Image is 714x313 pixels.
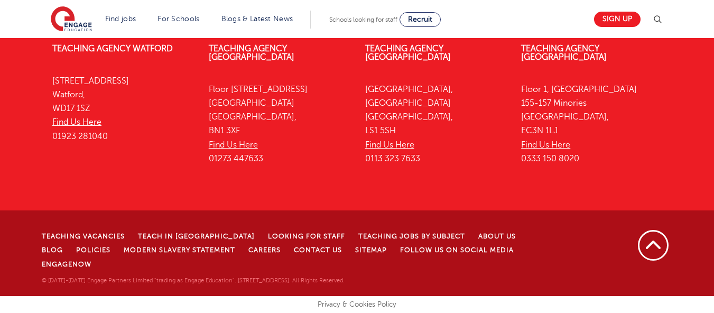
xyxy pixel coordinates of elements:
[52,117,101,127] a: Find Us Here
[105,15,136,23] a: Find jobs
[42,261,91,268] a: EngageNow
[248,246,281,254] a: Careers
[138,233,255,240] a: Teach in [GEOGRAPHIC_DATA]
[52,74,193,143] p: [STREET_ADDRESS] Watford, WD17 1SZ 01923 281040
[42,276,563,286] p: © [DATE]-[DATE] Engage Partners Limited "trading as Engage Education". [STREET_ADDRESS]. All Righ...
[355,246,387,254] a: Sitemap
[400,12,441,27] a: Recruit
[294,246,342,254] a: Contact Us
[52,44,173,53] a: Teaching Agency Watford
[209,140,258,150] a: Find Us Here
[221,15,293,23] a: Blogs & Latest News
[521,82,662,166] p: Floor 1, [GEOGRAPHIC_DATA] 155-157 Minories [GEOGRAPHIC_DATA], EC3N 1LJ 0333 150 8020
[408,15,432,23] span: Recruit
[365,140,414,150] a: Find Us Here
[400,246,514,254] a: Follow us on Social Media
[478,233,516,240] a: About Us
[209,82,349,166] p: Floor [STREET_ADDRESS] [GEOGRAPHIC_DATA] [GEOGRAPHIC_DATA], BN1 3XF 01273 447633
[51,6,92,33] img: Engage Education
[365,44,451,62] a: Teaching Agency [GEOGRAPHIC_DATA]
[42,233,125,240] a: Teaching Vacancies
[318,300,396,308] span: Privacy & Cookies Policy
[594,12,641,27] a: Sign up
[76,246,110,254] a: Policies
[42,246,63,254] a: Blog
[157,15,199,23] a: For Schools
[124,246,235,254] a: Modern Slavery Statement
[329,16,397,23] span: Schools looking for staff
[365,82,506,166] p: [GEOGRAPHIC_DATA], [GEOGRAPHIC_DATA] [GEOGRAPHIC_DATA], LS1 5SH 0113 323 7633
[209,44,294,62] a: Teaching Agency [GEOGRAPHIC_DATA]
[358,233,465,240] a: Teaching jobs by subject
[521,140,570,150] a: Find Us Here
[268,233,345,240] a: Looking for staff
[521,44,607,62] a: Teaching Agency [GEOGRAPHIC_DATA]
